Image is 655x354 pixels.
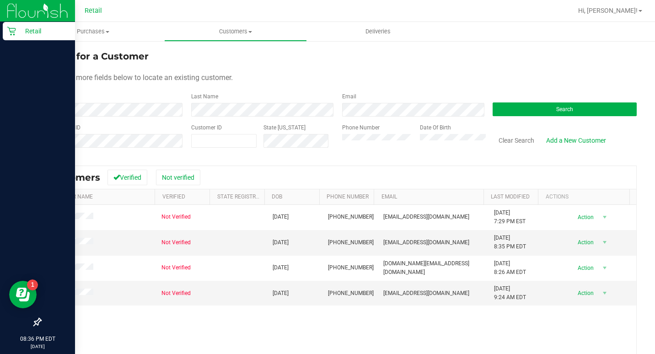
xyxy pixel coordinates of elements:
[161,289,191,298] span: Not Verified
[328,238,374,247] span: [PHONE_NUMBER]
[569,211,599,224] span: Action
[569,262,599,274] span: Action
[4,335,71,343] p: 08:36 PM EDT
[569,236,599,249] span: Action
[22,22,164,41] a: Purchases
[546,193,626,200] div: Actions
[383,238,469,247] span: [EMAIL_ADDRESS][DOMAIN_NAME]
[353,27,403,36] span: Deliveries
[328,213,374,221] span: [PHONE_NUMBER]
[307,22,449,41] a: Deliveries
[383,259,483,277] span: [DOMAIN_NAME][EMAIL_ADDRESS][DOMAIN_NAME]
[7,27,16,36] inline-svg: Retail
[494,234,526,251] span: [DATE] 8:35 PM EDT
[383,213,469,221] span: [EMAIL_ADDRESS][DOMAIN_NAME]
[22,27,164,36] span: Purchases
[540,133,612,148] a: Add a New Customer
[161,213,191,221] span: Not Verified
[494,284,526,302] span: [DATE] 9:24 AM EDT
[273,289,289,298] span: [DATE]
[9,281,37,308] iframe: Resource center
[273,213,289,221] span: [DATE]
[556,106,573,113] span: Search
[493,102,637,116] button: Search
[273,263,289,272] span: [DATE]
[383,289,469,298] span: [EMAIL_ADDRESS][DOMAIN_NAME]
[161,263,191,272] span: Not Verified
[342,123,380,132] label: Phone Number
[491,193,530,200] a: Last Modified
[578,7,638,14] span: Hi, [PERSON_NAME]!
[599,211,611,224] span: select
[381,193,397,200] a: Email
[156,170,200,185] button: Not verified
[162,193,185,200] a: Verified
[493,133,540,148] button: Clear Search
[599,262,611,274] span: select
[327,193,369,200] a: Phone Number
[494,209,526,226] span: [DATE] 7:29 PM EST
[191,123,222,132] label: Customer ID
[85,7,102,15] span: Retail
[599,287,611,300] span: select
[342,92,356,101] label: Email
[161,238,191,247] span: Not Verified
[191,92,218,101] label: Last Name
[569,287,599,300] span: Action
[165,27,306,36] span: Customers
[164,22,306,41] a: Customers
[16,26,71,37] p: Retail
[494,259,526,277] span: [DATE] 8:26 AM EDT
[272,193,282,200] a: DOB
[4,343,71,350] p: [DATE]
[217,193,265,200] a: State Registry Id
[40,73,233,82] span: Use one or more fields below to locate an existing customer.
[40,51,149,62] span: Search for a Customer
[107,170,147,185] button: Verified
[27,279,38,290] iframe: Resource center unread badge
[328,289,374,298] span: [PHONE_NUMBER]
[328,263,374,272] span: [PHONE_NUMBER]
[263,123,306,132] label: State [US_STATE]
[273,238,289,247] span: [DATE]
[599,236,611,249] span: select
[420,123,451,132] label: Date Of Birth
